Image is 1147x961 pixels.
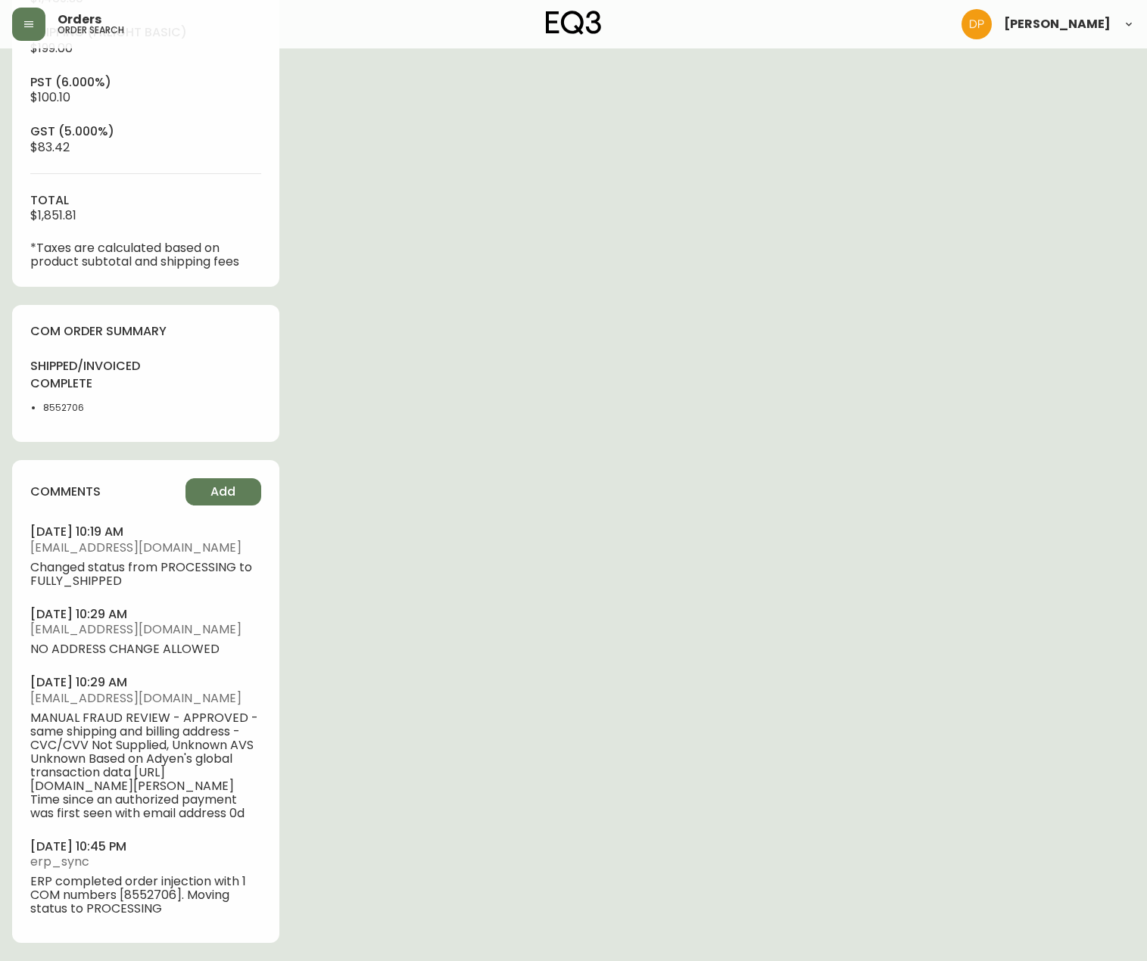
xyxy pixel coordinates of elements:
[58,26,124,35] h5: order search
[30,561,261,588] span: Changed status from PROCESSING to FULLY_SHIPPED
[30,623,261,636] span: [EMAIL_ADDRESS][DOMAIN_NAME]
[58,14,101,26] span: Orders
[30,875,261,916] span: ERP completed order injection with 1 COM numbers [8552706]. Moving status to PROCESSING
[30,192,261,209] h4: total
[1004,18,1111,30] span: [PERSON_NAME]
[30,692,261,705] span: [EMAIL_ADDRESS][DOMAIN_NAME]
[30,323,261,340] h4: com order summary
[546,11,602,35] img: logo
[30,89,70,106] span: $100.10
[185,478,261,505] button: Add
[210,484,235,500] span: Add
[30,123,261,140] h4: gst (5.000%)
[30,74,261,91] h4: pst (6.000%)
[30,358,136,392] h4: shipped/invoiced complete
[30,838,261,855] h4: [DATE] 10:45 pm
[962,9,992,39] img: b0154ba12ae69382d64d2f3159806b19
[30,138,70,156] span: $83.42
[30,241,261,269] p: *Taxes are calculated based on product subtotal and shipping fees
[30,855,261,869] span: erp_sync
[30,711,261,820] span: MANUAL FRAUD REVIEW - APPROVED - same shipping and billing address - CVC/CVV Not Supplied, Unknow...
[43,401,136,415] li: 8552706
[30,484,101,500] h4: comments
[30,674,261,691] h4: [DATE] 10:29 am
[30,207,76,224] span: $1,851.81
[30,524,261,540] h4: [DATE] 10:19 am
[30,606,261,623] h4: [DATE] 10:29 am
[30,642,261,656] span: NO ADDRESS CHANGE ALLOWED
[30,541,261,555] span: [EMAIL_ADDRESS][DOMAIN_NAME]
